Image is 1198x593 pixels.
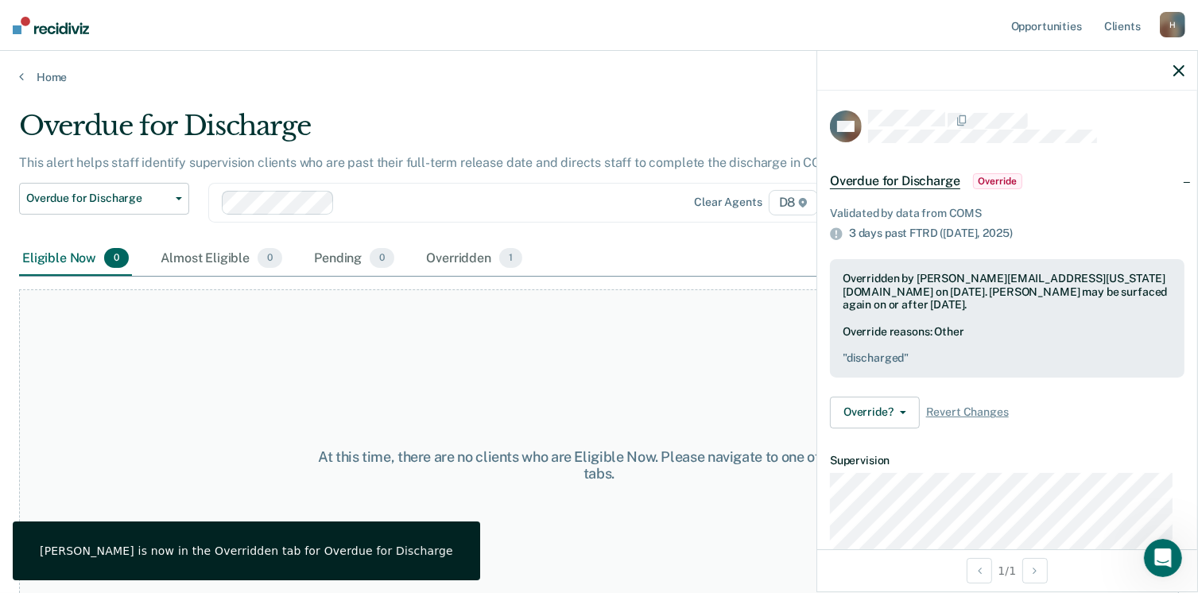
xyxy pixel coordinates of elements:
button: Next Opportunity [1022,558,1048,583]
div: H [1160,12,1185,37]
span: Overdue for Discharge [26,192,169,205]
div: Eligible Now [19,242,132,277]
button: Previous Opportunity [967,558,992,583]
div: Almost Eligible [157,242,285,277]
div: Overridden [423,242,525,277]
div: 1 / 1 [817,549,1197,591]
img: Recidiviz [13,17,89,34]
span: 0 [370,248,394,269]
div: Overdue for DischargeOverride [817,156,1197,207]
span: Override [973,173,1022,189]
span: 2025) [983,227,1012,239]
p: This alert helps staff identify supervision clients who are past their full-term release date and... [19,155,844,170]
div: Validated by data from COMS [830,207,1184,220]
span: 0 [258,248,282,269]
div: Overridden by [PERSON_NAME][EMAIL_ADDRESS][US_STATE][DOMAIN_NAME] on [DATE]. [PERSON_NAME] may be... [843,272,1172,312]
pre: " discharged " [843,351,1172,365]
div: Clear agents [694,196,762,209]
dt: Supervision [830,454,1184,467]
div: Override reasons: Other [843,325,1172,365]
a: Home [19,70,1179,84]
div: Overdue for Discharge [19,110,917,155]
span: 1 [499,248,522,269]
div: [PERSON_NAME] is now in the Overridden tab for Overdue for Discharge [40,544,453,558]
span: Overdue for Discharge [830,173,960,189]
span: Revert Changes [926,405,1009,419]
iframe: Intercom live chat [1144,539,1182,577]
div: 3 days past FTRD ([DATE], [849,227,1184,240]
button: Override? [830,397,920,428]
div: At this time, there are no clients who are Eligible Now. Please navigate to one of the other tabs. [309,448,889,483]
span: D8 [769,190,819,215]
span: 0 [104,248,129,269]
div: Pending [311,242,397,277]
